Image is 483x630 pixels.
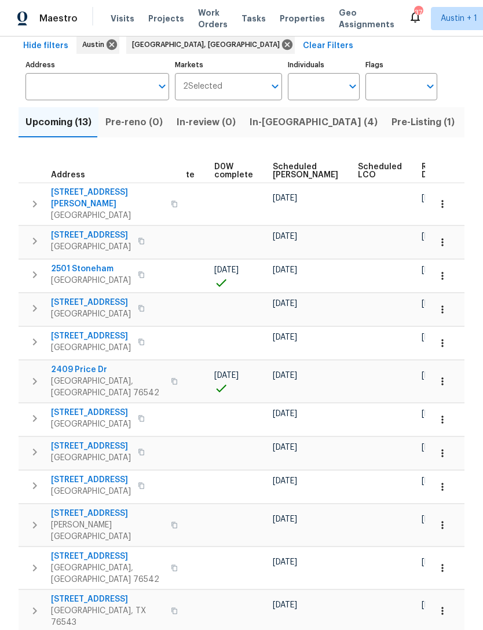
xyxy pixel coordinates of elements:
span: [GEOGRAPHIC_DATA], [GEOGRAPHIC_DATA] [132,39,284,50]
span: [GEOGRAPHIC_DATA], TX 76543 [51,605,164,628]
span: [DATE] [273,333,297,341]
span: Hide filters [23,39,68,53]
span: Upcoming (13) [25,114,92,130]
span: Address [51,171,85,179]
span: [DATE] [273,477,297,485]
button: Open [345,78,361,94]
span: Ready Date [422,163,447,179]
span: Properties [280,13,325,24]
span: [DATE] [422,410,446,418]
span: [DATE] [273,443,297,451]
span: [GEOGRAPHIC_DATA] [51,275,131,286]
span: [DATE] [273,266,297,274]
span: [PERSON_NAME][GEOGRAPHIC_DATA] [51,519,164,542]
span: Clear Filters [303,39,353,53]
span: [DATE] [422,515,446,523]
span: Austin + 1 [441,13,477,24]
span: [DATE] [273,300,297,308]
span: [GEOGRAPHIC_DATA] [51,452,131,464]
span: [DATE] [422,443,446,451]
button: Clear Filters [298,35,358,57]
span: [DATE] [273,194,297,202]
span: [DATE] [422,601,446,609]
span: [DATE] [273,515,297,523]
div: [GEOGRAPHIC_DATA], [GEOGRAPHIC_DATA] [126,35,295,54]
span: D0W complete [214,163,253,179]
span: [DATE] [422,300,446,308]
span: [DATE] [422,232,446,241]
span: [DATE] [273,372,297,380]
span: [GEOGRAPHIC_DATA] [51,418,131,430]
span: [DATE] [214,266,239,274]
label: Individuals [288,61,360,68]
button: Open [154,78,170,94]
span: [STREET_ADDRESS] [51,330,131,342]
span: [DATE] [422,194,446,202]
span: [GEOGRAPHIC_DATA], [GEOGRAPHIC_DATA] 76542 [51,376,164,399]
button: Hide filters [19,35,73,57]
span: Pre-reno (0) [105,114,163,130]
span: [DATE] [422,372,446,380]
span: Geo Assignments [339,7,394,30]
span: [STREET_ADDRESS] [51,440,131,452]
span: [GEOGRAPHIC_DATA] [51,342,131,354]
span: Scheduled [PERSON_NAME] [273,163,338,179]
span: [GEOGRAPHIC_DATA], [GEOGRAPHIC_DATA] 76542 [51,562,164,585]
span: Visits [111,13,134,24]
span: [DATE] [422,477,446,485]
span: Austin [82,39,109,50]
span: [STREET_ADDRESS] [51,593,164,605]
div: Austin [76,35,119,54]
span: [STREET_ADDRESS] [51,297,131,308]
span: [GEOGRAPHIC_DATA] [51,241,131,253]
span: Scheduled LCO [358,163,402,179]
span: [STREET_ADDRESS] [51,407,131,418]
span: Maestro [39,13,78,24]
span: 2 Selected [183,82,222,92]
span: [DATE] [273,232,297,241]
span: 2409 Price Dr [51,364,164,376]
span: In-review (0) [177,114,236,130]
label: Address [25,61,169,68]
span: In-[GEOGRAPHIC_DATA] (4) [250,114,378,130]
div: 37 [414,7,422,19]
span: [DATE] [422,333,446,341]
span: [STREET_ADDRESS] [51,474,131,486]
span: Pre-Listing (1) [391,114,455,130]
span: [DATE] [273,601,297,609]
span: [DATE] [422,558,446,566]
span: Projects [148,13,184,24]
span: [DATE] [214,372,239,380]
span: 2501 Stoneham [51,263,131,275]
button: Open [422,78,438,94]
span: [STREET_ADDRESS][PERSON_NAME] [51,187,164,210]
span: [STREET_ADDRESS] [51,230,131,241]
span: [GEOGRAPHIC_DATA] [51,308,131,320]
span: [DATE] [273,558,297,566]
span: Work Orders [198,7,228,30]
span: [DATE] [422,266,446,274]
span: [STREET_ADDRESS] [51,551,164,562]
span: [DATE] [273,410,297,418]
span: Tasks [241,14,266,23]
label: Flags [365,61,437,68]
span: [GEOGRAPHIC_DATA] [51,486,131,497]
span: [STREET_ADDRESS] [51,508,164,519]
span: [GEOGRAPHIC_DATA] [51,210,164,221]
label: Markets [175,61,283,68]
button: Open [267,78,283,94]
